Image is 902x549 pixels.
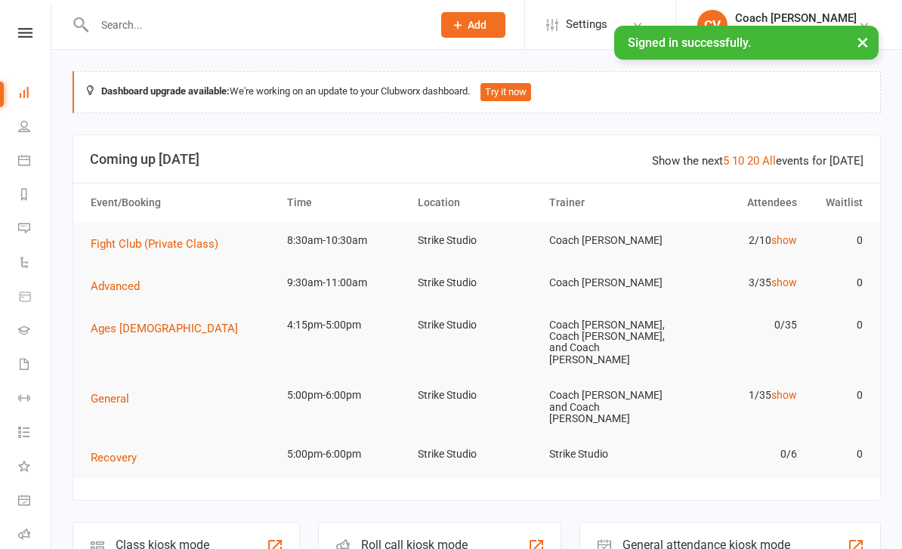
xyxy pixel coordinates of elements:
[735,11,857,25] div: Coach [PERSON_NAME]
[91,237,218,251] span: Fight Club (Private Class)
[91,322,238,335] span: Ages [DEMOGRAPHIC_DATA]
[542,265,673,301] td: Coach [PERSON_NAME]
[90,14,422,35] input: Search...
[747,154,759,168] a: 20
[91,392,129,406] span: General
[280,378,411,413] td: 5:00pm-6:00pm
[411,436,542,472] td: Strike Studio
[18,179,52,213] a: Reports
[673,184,804,222] th: Attendees
[771,234,797,246] a: show
[804,436,870,472] td: 0
[280,265,411,301] td: 9:30am-11:00am
[91,235,229,253] button: Fight Club (Private Class)
[91,449,147,467] button: Recovery
[411,223,542,258] td: Strike Studio
[411,378,542,413] td: Strike Studio
[628,35,751,50] span: Signed in successfully.
[91,451,137,464] span: Recovery
[280,184,411,222] th: Time
[542,307,673,378] td: Coach [PERSON_NAME], Coach [PERSON_NAME], and Coach [PERSON_NAME]
[849,26,876,58] button: ×
[468,19,487,31] span: Add
[411,265,542,301] td: Strike Studio
[91,279,140,293] span: Advanced
[804,307,870,343] td: 0
[542,184,673,222] th: Trainer
[804,184,870,222] th: Waitlist
[280,436,411,472] td: 5:00pm-6:00pm
[91,390,140,408] button: General
[771,389,797,401] a: show
[673,436,804,472] td: 0/6
[18,485,52,519] a: General attendance kiosk mode
[673,223,804,258] td: 2/10
[673,307,804,343] td: 0/35
[771,276,797,288] a: show
[804,265,870,301] td: 0
[90,152,863,167] h3: Coming up [DATE]
[91,277,150,295] button: Advanced
[804,223,870,258] td: 0
[566,8,607,42] span: Settings
[673,265,804,301] td: 3/35
[723,154,729,168] a: 5
[84,184,280,222] th: Event/Booking
[101,85,230,97] strong: Dashboard upgrade available:
[542,436,673,472] td: Strike Studio
[804,378,870,413] td: 0
[18,111,52,145] a: People
[673,378,804,413] td: 1/35
[652,152,863,170] div: Show the next events for [DATE]
[697,10,727,40] div: CV
[480,83,531,101] button: Try it now
[18,281,52,315] a: Product Sales
[735,25,857,39] div: Strike Studio
[18,77,52,111] a: Dashboard
[280,307,411,343] td: 4:15pm-5:00pm
[411,184,542,222] th: Location
[73,71,881,113] div: We're working on an update to your Clubworx dashboard.
[411,307,542,343] td: Strike Studio
[732,154,744,168] a: 10
[542,223,673,258] td: Coach [PERSON_NAME]
[18,451,52,485] a: What's New
[18,145,52,179] a: Calendar
[542,378,673,436] td: Coach [PERSON_NAME] and Coach [PERSON_NAME]
[91,319,249,338] button: Ages [DEMOGRAPHIC_DATA]
[280,223,411,258] td: 8:30am-10:30am
[762,154,776,168] a: All
[441,12,505,38] button: Add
